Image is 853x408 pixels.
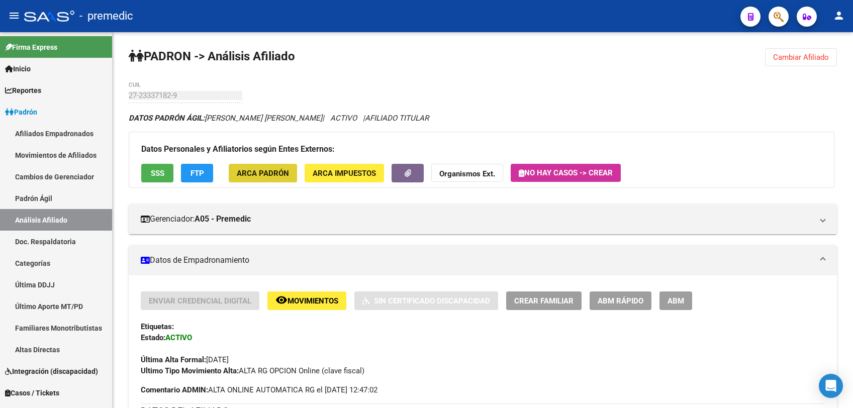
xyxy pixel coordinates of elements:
strong: PADRON -> Análisis Afiliado [129,49,295,63]
span: Cambiar Afiliado [773,53,829,62]
button: SSS [141,164,173,182]
button: ABM Rápido [590,291,651,310]
span: Inicio [5,63,31,74]
h3: Datos Personales y Afiliatorios según Entes Externos: [141,142,822,156]
mat-expansion-panel-header: Datos de Empadronamiento [129,245,837,275]
span: ABM [668,296,684,305]
mat-expansion-panel-header: Gerenciador:A05 - Premedic [129,204,837,234]
strong: Ultimo Tipo Movimiento Alta: [141,366,239,375]
button: Enviar Credencial Digital [141,291,259,310]
span: ABM Rápido [598,296,643,305]
strong: A05 - Premedic [195,214,251,225]
button: No hay casos -> Crear [511,164,621,182]
button: Sin Certificado Discapacidad [354,291,498,310]
span: Sin Certificado Discapacidad [374,296,490,305]
span: Padrón [5,107,37,118]
span: [PERSON_NAME] [PERSON_NAME] [129,114,322,123]
span: Movimientos [288,296,338,305]
button: ABM [659,291,692,310]
span: Crear Familiar [514,296,574,305]
strong: DATOS PADRÓN ÁGIL: [129,114,205,123]
strong: Estado: [141,333,165,342]
span: SSS [151,169,164,178]
span: Enviar Credencial Digital [149,296,251,305]
span: ALTA ONLINE AUTOMATICA RG el [DATE] 12:47:02 [141,384,377,395]
button: ARCA Impuestos [305,164,384,182]
span: Casos / Tickets [5,387,59,398]
button: Crear Familiar [506,291,582,310]
span: Reportes [5,85,41,96]
span: Integración (discapacidad) [5,366,98,377]
strong: Etiquetas: [141,322,174,331]
strong: ACTIVO [165,333,192,342]
span: - premedic [79,5,133,27]
span: [DATE] [141,355,229,364]
strong: Organismos Ext. [439,169,495,178]
div: Open Intercom Messenger [819,374,843,398]
span: AFILIADO TITULAR [365,114,429,123]
strong: Última Alta Formal: [141,355,206,364]
span: ARCA Padrón [237,169,289,178]
span: No hay casos -> Crear [519,168,613,177]
button: Movimientos [267,291,346,310]
mat-icon: person [833,10,845,22]
mat-panel-title: Gerenciador: [141,214,813,225]
span: FTP [191,169,204,178]
button: ARCA Padrón [229,164,297,182]
mat-icon: remove_red_eye [275,294,288,306]
span: ALTA RG OPCION Online (clave fiscal) [141,366,364,375]
button: Cambiar Afiliado [765,48,837,66]
mat-panel-title: Datos de Empadronamiento [141,255,813,266]
span: Firma Express [5,42,57,53]
button: Organismos Ext. [431,164,503,182]
mat-icon: menu [8,10,20,22]
strong: Comentario ADMIN: [141,385,208,394]
i: | ACTIVO | [129,114,429,123]
button: FTP [181,164,213,182]
span: ARCA Impuestos [313,169,376,178]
